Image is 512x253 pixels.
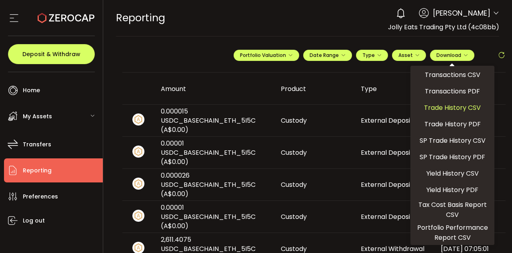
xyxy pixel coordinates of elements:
img: zuPXiwguUFiBOIQyqLOiXsnnNitlx7q4LCwEbLHADjIpTka+Lip0HH8D0VTrd02z+wEAAAAASUVORK5CYII= [132,178,144,190]
span: Asset [398,52,413,59]
span: 0.00001 USDC_BASECHAIN_ETH_5I5C [161,139,268,166]
span: Transactions PDF [425,86,480,96]
button: Asset [392,50,426,61]
span: 0.000015 USDC_BASECHAIN_ETH_5I5C [161,107,268,134]
span: Trade History CSV [424,103,481,113]
span: Yield History CSV [426,168,479,178]
iframe: Chat Widget [472,215,512,253]
span: Transfers [23,139,51,150]
span: Download [436,52,468,59]
span: Custody [281,116,307,125]
span: (A$0.00) [161,221,188,231]
span: External Deposit [361,180,413,189]
span: Tax Cost Basis Report CSV [414,200,491,220]
button: Date Range [303,50,352,61]
div: Amount [154,84,274,93]
img: zuPXiwguUFiBOIQyqLOiXsnnNitlx7q4LCwEbLHADjIpTka+Lip0HH8D0VTrd02z+wEAAAAASUVORK5CYII= [132,113,144,125]
span: Portfolio Performance Report CSV [414,223,491,243]
img: zuPXiwguUFiBOIQyqLOiXsnnNitlx7q4LCwEbLHADjIpTka+Lip0HH8D0VTrd02z+wEAAAAASUVORK5CYII= [132,210,144,222]
span: Reporting [116,11,165,25]
span: Transactions CSV [425,70,480,80]
div: Type [354,84,434,93]
span: [PERSON_NAME] [433,8,490,18]
span: Custody [281,148,307,157]
span: Trade History PDF [424,119,481,129]
span: External Deposit [361,212,413,221]
button: Type [356,50,388,61]
span: External Deposit [361,148,413,157]
button: Download [430,50,474,61]
span: (A$0.00) [161,157,188,166]
span: Home [23,85,40,96]
span: Custody [281,212,307,221]
span: SP Trade History PDF [420,152,485,162]
span: (A$0.00) [161,189,188,198]
span: Portfolio Valuation [240,52,293,59]
span: Preferences [23,191,58,202]
span: My Assets [23,111,52,122]
div: Product [274,84,354,93]
span: External Deposit [361,116,413,125]
button: Deposit & Withdraw [8,44,95,64]
span: SP Trade History CSV [420,136,486,146]
img: zuPXiwguUFiBOIQyqLOiXsnnNitlx7q4LCwEbLHADjIpTka+Lip0HH8D0VTrd02z+wEAAAAASUVORK5CYII= [132,146,144,158]
button: Portfolio Valuation [234,50,299,61]
span: Date Range [310,52,346,59]
span: Reporting [23,165,52,176]
span: Log out [23,215,45,227]
span: 0.000026 USDC_BASECHAIN_ETH_5I5C [161,171,268,198]
span: (A$0.00) [161,125,188,134]
span: 0.00001 USDC_BASECHAIN_ETH_5I5C [161,203,268,231]
span: Jolly Eats Trading Pty Ltd (4c08bb) [388,22,499,32]
span: Custody [281,180,307,189]
span: Type [362,52,382,59]
span: Deposit & Withdraw [22,51,80,57]
span: Yield History PDF [426,185,478,195]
